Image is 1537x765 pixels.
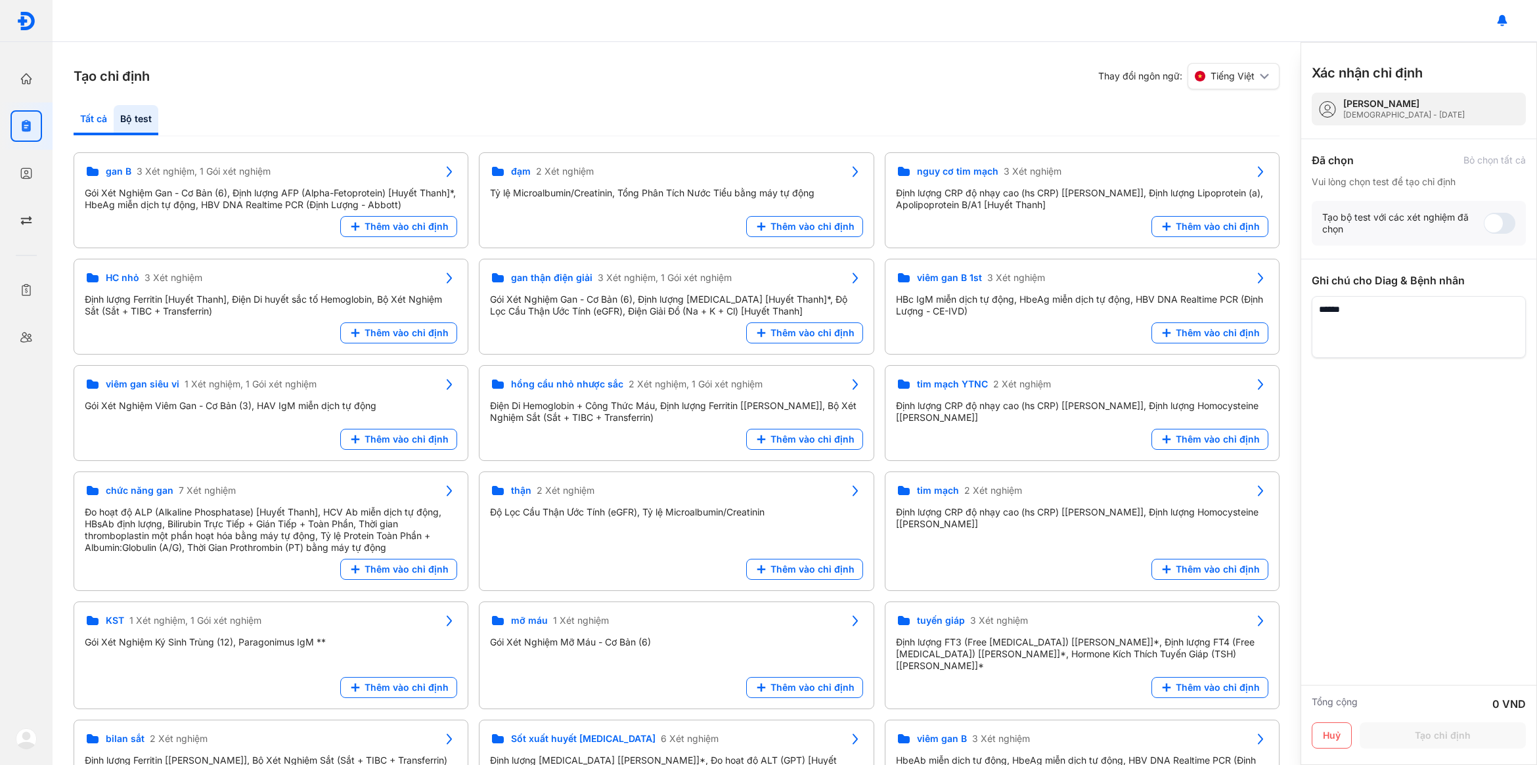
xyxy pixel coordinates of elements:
[16,728,37,749] img: logo
[770,563,855,575] span: Thêm vào chỉ định
[490,636,862,648] div: Gói Xét Nghiệm Mỡ Máu - Cơ Bản (6)
[536,165,594,177] span: 2 Xét nghiệm
[917,378,988,390] span: tim mạch YTNC
[85,400,457,412] div: Gói Xét Nghiệm Viêm Gan - Cơ Bản (3), HAV IgM miễn dịch tự động
[1176,563,1260,575] span: Thêm vào chỉ định
[511,733,656,745] span: Sốt xuất huyết [MEDICAL_DATA]
[553,615,609,626] span: 1 Xét nghiệm
[85,187,457,211] div: Gói Xét Nghiệm Gan - Cơ Bản (6), Định lượng AFP (Alpha-Fetoprotein) [Huyết Thanh]*, HbeAg miễn dị...
[1343,110,1465,120] div: [DEMOGRAPHIC_DATA] - [DATE]
[365,327,449,339] span: Thêm vào chỉ định
[1151,429,1268,450] button: Thêm vào chỉ định
[85,636,457,648] div: Gói Xét Nghiệm Ký Sinh Trùng (12), Paragonimus IgM **
[511,615,548,626] span: mỡ máu
[1004,165,1061,177] span: 3 Xét nghiệm
[1176,221,1260,232] span: Thêm vào chỉ định
[490,506,862,518] div: Độ Lọc Cầu Thận Ước Tính (eGFR), Tỷ lệ Microalbumin/Creatinin
[340,429,457,450] button: Thêm vào chỉ định
[746,322,863,343] button: Thêm vào chỉ định
[896,506,1268,530] div: Định lượng CRP độ nhạy cao (hs CRP) [[PERSON_NAME]], Định lượng Homocysteine [[PERSON_NAME]]
[917,615,965,626] span: tuyến giáp
[179,485,236,496] span: 7 Xét nghiệm
[896,294,1268,317] div: HBc IgM miễn dịch tự động, HbeAg miễn dịch tự động, HBV DNA Realtime PCR (Định Lượng - CE-IVD)
[896,187,1268,211] div: Định lượng CRP độ nhạy cao (hs CRP) [[PERSON_NAME]], Định lượng Lipoprotein (a), Apolipoprotein B...
[972,733,1030,745] span: 3 Xét nghiệm
[85,294,457,317] div: Định lượng Ferritin [Huyết Thanh], Điện Di huyết sắc tố Hemoglobin, Bộ Xét Nghiệm Sắt (Sắt + TIBC...
[511,485,531,496] span: thận
[490,187,862,199] div: Tỷ lệ Microalbumin/Creatinin, Tổng Phân Tích Nước Tiểu bằng máy tự động
[746,429,863,450] button: Thêm vào chỉ định
[1211,70,1255,82] span: Tiếng Việt
[1312,152,1354,168] div: Đã chọn
[1360,722,1526,749] button: Tạo chỉ định
[1312,273,1526,288] div: Ghi chú cho Diag & Bệnh nhân
[150,733,208,745] span: 2 Xét nghiệm
[770,433,855,445] span: Thêm vào chỉ định
[85,506,457,554] div: Đo hoạt độ ALP (Alkaline Phosphatase) [Huyết Thanh], HCV Ab miễn dịch tự động, HBsAb định lượng, ...
[746,677,863,698] button: Thêm vào chỉ định
[106,165,131,177] span: gan B
[917,272,982,284] span: viêm gan B 1st
[340,677,457,698] button: Thêm vào chỉ định
[1312,176,1526,188] div: Vui lòng chọn test để tạo chỉ định
[917,485,959,496] span: tim mạch
[74,67,150,85] h3: Tạo chỉ định
[1176,433,1260,445] span: Thêm vào chỉ định
[106,378,179,390] span: viêm gan siêu vi
[129,615,261,626] span: 1 Xét nghiệm, 1 Gói xét nghiệm
[770,682,855,693] span: Thêm vào chỉ định
[137,165,271,177] span: 3 Xét nghiệm, 1 Gói xét nghiệm
[896,636,1268,672] div: Định lượng FT3 (Free [MEDICAL_DATA]) [[PERSON_NAME]]*, Định lượng FT4 (Free [MEDICAL_DATA]) [[PER...
[511,378,623,390] span: hồng cầu nhỏ nhược sắc
[106,485,173,496] span: chức năng gan
[490,400,862,424] div: Điện Di Hemoglobin + Công Thức Máu, Định lượng Ferritin [[PERSON_NAME]], Bộ Xét Nghiệm Sắt (Sắt +...
[917,165,998,177] span: nguy cơ tim mạch
[1098,63,1280,89] div: Thay đổi ngôn ngữ:
[340,216,457,237] button: Thêm vào chỉ định
[365,682,449,693] span: Thêm vào chỉ định
[16,11,36,31] img: logo
[770,221,855,232] span: Thêm vào chỉ định
[365,563,449,575] span: Thêm vào chỉ định
[365,433,449,445] span: Thêm vào chỉ định
[145,272,202,284] span: 3 Xét nghiệm
[1312,722,1352,749] button: Huỷ
[1312,64,1423,82] h3: Xác nhận chỉ định
[1151,559,1268,580] button: Thêm vào chỉ định
[537,485,594,496] span: 2 Xét nghiệm
[1463,154,1526,166] div: Bỏ chọn tất cả
[340,559,457,580] button: Thêm vào chỉ định
[987,272,1045,284] span: 3 Xét nghiệm
[1176,682,1260,693] span: Thêm vào chỉ định
[1492,696,1526,712] div: 0 VND
[1312,696,1358,712] div: Tổng cộng
[106,615,124,626] span: KST
[746,559,863,580] button: Thêm vào chỉ định
[511,165,531,177] span: đạm
[106,272,139,284] span: HC nhỏ
[746,216,863,237] button: Thêm vào chỉ định
[511,272,592,284] span: gan thận điện giải
[993,378,1051,390] span: 2 Xét nghiệm
[598,272,732,284] span: 3 Xét nghiệm, 1 Gói xét nghiệm
[661,733,719,745] span: 6 Xét nghiệm
[1322,211,1484,235] div: Tạo bộ test với các xét nghiệm đã chọn
[896,400,1268,424] div: Định lượng CRP độ nhạy cao (hs CRP) [[PERSON_NAME]], Định lượng Homocysteine [[PERSON_NAME]]
[340,322,457,343] button: Thêm vào chỉ định
[1151,677,1268,698] button: Thêm vào chỉ định
[185,378,317,390] span: 1 Xét nghiệm, 1 Gói xét nghiệm
[770,327,855,339] span: Thêm vào chỉ định
[106,733,145,745] span: bilan sắt
[1151,322,1268,343] button: Thêm vào chỉ định
[1343,98,1465,110] div: [PERSON_NAME]
[917,733,967,745] span: viêm gan B
[1151,216,1268,237] button: Thêm vào chỉ định
[964,485,1022,496] span: 2 Xét nghiệm
[1176,327,1260,339] span: Thêm vào chỉ định
[74,105,114,135] div: Tất cả
[490,294,862,317] div: Gói Xét Nghiệm Gan - Cơ Bản (6), Định lượng [MEDICAL_DATA] [Huyết Thanh]*, Độ Lọc Cầu Thận Ước Tí...
[365,221,449,232] span: Thêm vào chỉ định
[114,105,158,135] div: Bộ test
[629,378,763,390] span: 2 Xét nghiệm, 1 Gói xét nghiệm
[970,615,1028,626] span: 3 Xét nghiệm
